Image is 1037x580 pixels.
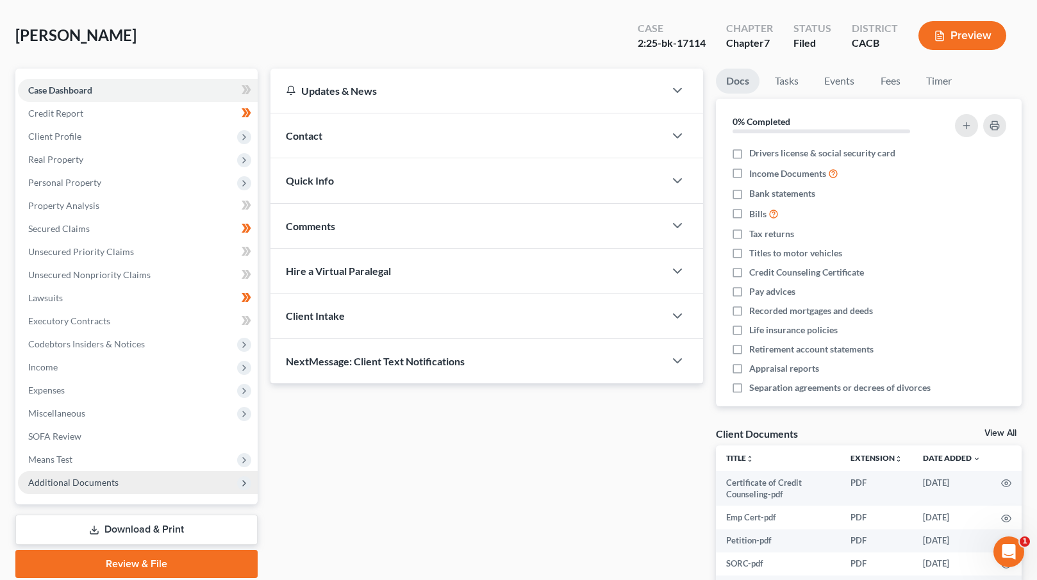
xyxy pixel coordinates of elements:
[913,529,991,552] td: [DATE]
[716,552,840,576] td: SORC-pdf
[716,471,840,506] td: Certificate of Credit Counseling-pdf
[28,385,65,395] span: Expenses
[749,324,838,336] span: Life insurance policies
[850,453,902,463] a: Extensionunfold_more
[638,36,706,51] div: 2:25-bk-17114
[793,36,831,51] div: Filed
[814,69,865,94] a: Events
[749,228,794,240] span: Tax returns
[15,515,258,545] a: Download & Print
[913,552,991,576] td: [DATE]
[18,240,258,263] a: Unsecured Priority Claims
[993,536,1024,567] iframe: Intercom live chat
[18,286,258,310] a: Lawsuits
[733,116,790,127] strong: 0% Completed
[28,338,145,349] span: Codebtors Insiders & Notices
[749,343,874,356] span: Retirement account statements
[749,304,873,317] span: Recorded mortgages and deeds
[15,550,258,578] a: Review & File
[286,310,345,322] span: Client Intake
[15,26,137,44] span: [PERSON_NAME]
[28,131,81,142] span: Client Profile
[913,506,991,529] td: [DATE]
[984,429,1016,438] a: View All
[840,506,913,529] td: PDF
[286,84,650,97] div: Updates & News
[18,310,258,333] a: Executory Contracts
[716,506,840,529] td: Emp Cert-pdf
[923,453,981,463] a: Date Added expand_more
[726,36,773,51] div: Chapter
[870,69,911,94] a: Fees
[852,21,898,36] div: District
[28,246,134,257] span: Unsecured Priority Claims
[28,315,110,326] span: Executory Contracts
[28,154,83,165] span: Real Property
[749,208,767,220] span: Bills
[28,361,58,372] span: Income
[18,194,258,217] a: Property Analysis
[918,21,1006,50] button: Preview
[286,265,391,277] span: Hire a Virtual Paralegal
[28,85,92,95] span: Case Dashboard
[764,37,770,49] span: 7
[726,453,754,463] a: Titleunfold_more
[28,454,72,465] span: Means Test
[286,129,322,142] span: Contact
[716,529,840,552] td: Petition-pdf
[840,529,913,552] td: PDF
[1020,536,1030,547] span: 1
[749,381,931,394] span: Separation agreements or decrees of divorces
[916,69,962,94] a: Timer
[28,200,99,211] span: Property Analysis
[749,266,864,279] span: Credit Counseling Certificate
[726,21,773,36] div: Chapter
[749,147,895,160] span: Drivers license & social security card
[895,455,902,463] i: unfold_more
[716,427,798,440] div: Client Documents
[18,217,258,240] a: Secured Claims
[749,247,842,260] span: Titles to motor vehicles
[716,69,759,94] a: Docs
[18,79,258,102] a: Case Dashboard
[28,431,81,442] span: SOFA Review
[746,455,754,463] i: unfold_more
[28,408,85,418] span: Miscellaneous
[749,167,826,180] span: Income Documents
[18,263,258,286] a: Unsecured Nonpriority Claims
[18,425,258,448] a: SOFA Review
[28,292,63,303] span: Lawsuits
[840,552,913,576] td: PDF
[913,471,991,506] td: [DATE]
[286,174,334,186] span: Quick Info
[765,69,809,94] a: Tasks
[638,21,706,36] div: Case
[749,187,815,200] span: Bank statements
[749,285,795,298] span: Pay advices
[286,355,465,367] span: NextMessage: Client Text Notifications
[286,220,335,232] span: Comments
[28,223,90,234] span: Secured Claims
[852,36,898,51] div: CACB
[793,21,831,36] div: Status
[18,102,258,125] a: Credit Report
[28,177,101,188] span: Personal Property
[749,362,819,375] span: Appraisal reports
[28,108,83,119] span: Credit Report
[28,477,119,488] span: Additional Documents
[28,269,151,280] span: Unsecured Nonpriority Claims
[840,471,913,506] td: PDF
[973,455,981,463] i: expand_more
